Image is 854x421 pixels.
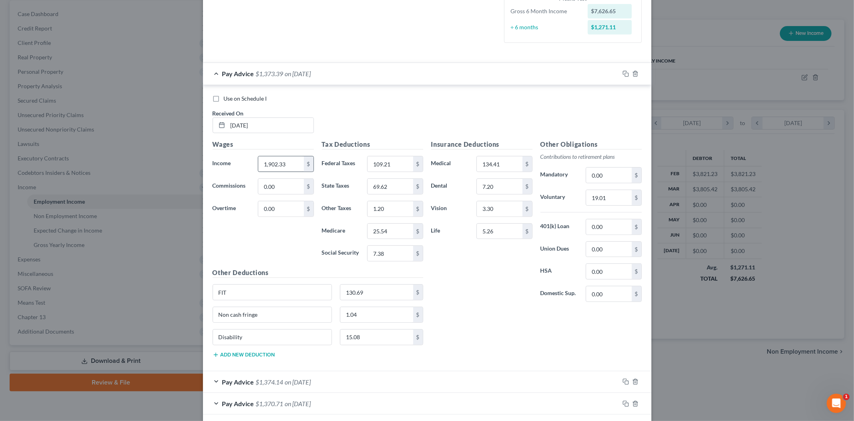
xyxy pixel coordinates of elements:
input: 0.00 [586,286,631,302]
h5: Other Deductions [213,268,423,278]
div: Gross 6 Month Income [507,7,584,15]
div: $ [522,201,532,217]
div: $7,626.65 [588,4,632,18]
input: 0.00 [586,168,631,183]
input: 0.00 [586,190,631,205]
div: $ [632,242,641,257]
h5: Insurance Deductions [431,140,532,150]
label: Medical [427,156,473,172]
input: MM/DD/YYYY [228,118,313,133]
span: $1,370.71 [256,400,283,407]
span: Received On [213,110,244,117]
div: $ [632,168,641,183]
label: State Taxes [318,178,364,194]
input: Specify... [213,307,332,322]
div: $ [413,307,423,322]
input: 0.00 [477,156,522,172]
div: $ [304,201,313,217]
input: 0.00 [258,179,303,194]
input: 0.00 [477,201,522,217]
div: $1,271.11 [588,20,632,34]
span: Pay Advice [222,70,254,77]
label: Union Dues [537,241,582,257]
input: 0.00 [368,156,413,172]
label: Social Security [318,245,364,261]
div: $ [413,246,423,261]
input: 0.00 [258,201,303,217]
div: $ [413,156,423,172]
label: Life [427,223,473,239]
span: on [DATE] [285,400,311,407]
div: $ [522,179,532,194]
div: $ [413,224,423,239]
h5: Other Obligations [541,140,642,150]
span: $1,373.39 [256,70,283,77]
input: 0.00 [586,264,631,279]
input: 0.00 [477,179,522,194]
div: $ [522,156,532,172]
input: 0.00 [258,156,303,172]
input: 0.00 [340,330,413,345]
p: Contributions to retirement plans [541,153,642,161]
span: on [DATE] [285,378,311,386]
label: Medicare [318,223,364,239]
input: 0.00 [368,201,413,217]
input: 0.00 [368,224,413,239]
input: Specify... [213,285,332,300]
div: $ [632,286,641,302]
div: $ [413,179,423,194]
input: 0.00 [586,242,631,257]
input: 0.00 [477,224,522,239]
input: 0.00 [368,179,413,194]
input: 0.00 [340,307,413,322]
label: 401(k) Loan [537,219,582,235]
div: $ [632,219,641,235]
label: Commissions [209,178,254,194]
input: 0.00 [340,285,413,300]
span: Use on Schedule I [224,95,267,102]
input: Specify... [213,330,332,345]
h5: Tax Deductions [322,140,423,150]
label: Other Taxes [318,201,364,217]
label: Dental [427,178,473,194]
label: Domestic Sup. [537,286,582,302]
label: Voluntary [537,190,582,206]
div: $ [304,179,313,194]
label: HSA [537,263,582,279]
label: Federal Taxes [318,156,364,172]
span: on [DATE] [285,70,311,77]
input: 0.00 [368,246,413,261]
input: 0.00 [586,219,631,235]
div: $ [413,201,423,217]
div: $ [413,330,423,345]
label: Mandatory [537,167,582,183]
span: Income [213,160,231,166]
span: 1 [843,394,850,400]
div: $ [413,285,423,300]
label: Vision [427,201,473,217]
span: Pay Advice [222,378,254,386]
h5: Wages [213,140,314,150]
label: Overtime [209,201,254,217]
div: $ [632,264,641,279]
span: Pay Advice [222,400,254,407]
button: Add new deduction [213,352,275,358]
span: $1,374.14 [256,378,283,386]
div: $ [522,224,532,239]
div: $ [304,156,313,172]
iframe: Intercom live chat [827,394,846,413]
div: ÷ 6 months [507,23,584,31]
div: $ [632,190,641,205]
